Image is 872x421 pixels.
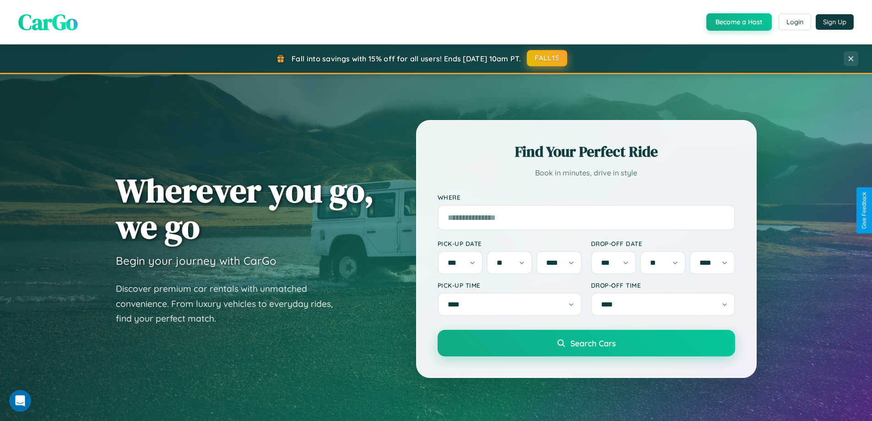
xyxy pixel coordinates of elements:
p: Book in minutes, drive in style [438,166,735,180]
button: FALL15 [527,50,567,66]
div: Give Feedback [861,192,867,229]
span: CarGo [18,7,78,37]
h3: Begin your journey with CarGo [116,254,276,268]
span: Fall into savings with 15% off for all users! Ends [DATE] 10am PT. [292,54,521,63]
h2: Find Your Perfect Ride [438,142,735,162]
span: Search Cars [570,338,616,348]
label: Where [438,193,735,201]
label: Drop-off Time [591,281,735,289]
label: Pick-up Date [438,240,582,247]
button: Search Cars [438,330,735,356]
h1: Wherever you go, we go [116,172,374,245]
button: Become a Host [706,13,772,31]
button: Sign Up [816,14,854,30]
iframe: Intercom live chat [9,390,31,412]
button: Login [779,14,811,30]
label: Pick-up Time [438,281,582,289]
p: Discover premium car rentals with unmatched convenience. From luxury vehicles to everyday rides, ... [116,281,345,326]
label: Drop-off Date [591,240,735,247]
